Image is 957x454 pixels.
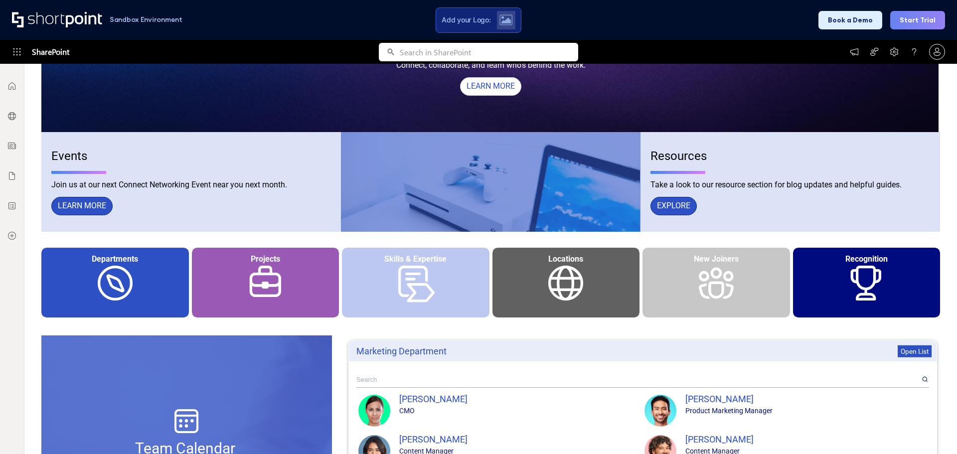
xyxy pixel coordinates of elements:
[460,77,521,96] a: LEARN MORE
[890,11,945,29] button: Start Trial
[196,254,335,264] div: Projects
[496,254,636,264] div: Locations
[650,149,707,163] span: Resources
[818,11,882,29] button: Book a Demo
[646,254,786,264] div: New Joiners
[45,254,185,264] div: Departments
[650,180,902,189] span: Take a look to our resource section for blog updates and helpful guides.
[51,180,287,189] span: Join us at our next Connect Networking Event near you next month.
[399,406,640,416] div: CMO
[399,392,640,406] div: [PERSON_NAME]
[797,254,937,264] div: Recognition
[400,43,578,61] input: Search in SharePoint
[650,197,697,215] a: EXPLORE
[32,40,69,64] span: SharePoint
[685,392,927,406] div: [PERSON_NAME]
[396,60,586,70] span: Connect, collaborate, and learn who’s behind the work.
[685,406,927,416] div: Product Marketing Manager
[499,14,512,25] img: Upload logo
[898,345,932,357] a: Open List
[356,346,447,356] span: Marketing Department
[356,372,920,387] input: Search
[442,15,490,24] span: Add your Logo:
[399,433,640,446] div: [PERSON_NAME]
[51,197,113,215] a: LEARN MORE
[346,254,485,264] div: Skills & Expertise
[907,406,957,454] iframe: Chat Widget
[51,149,87,163] span: Events
[110,17,182,22] h1: Sandbox Environment
[685,433,927,446] div: [PERSON_NAME]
